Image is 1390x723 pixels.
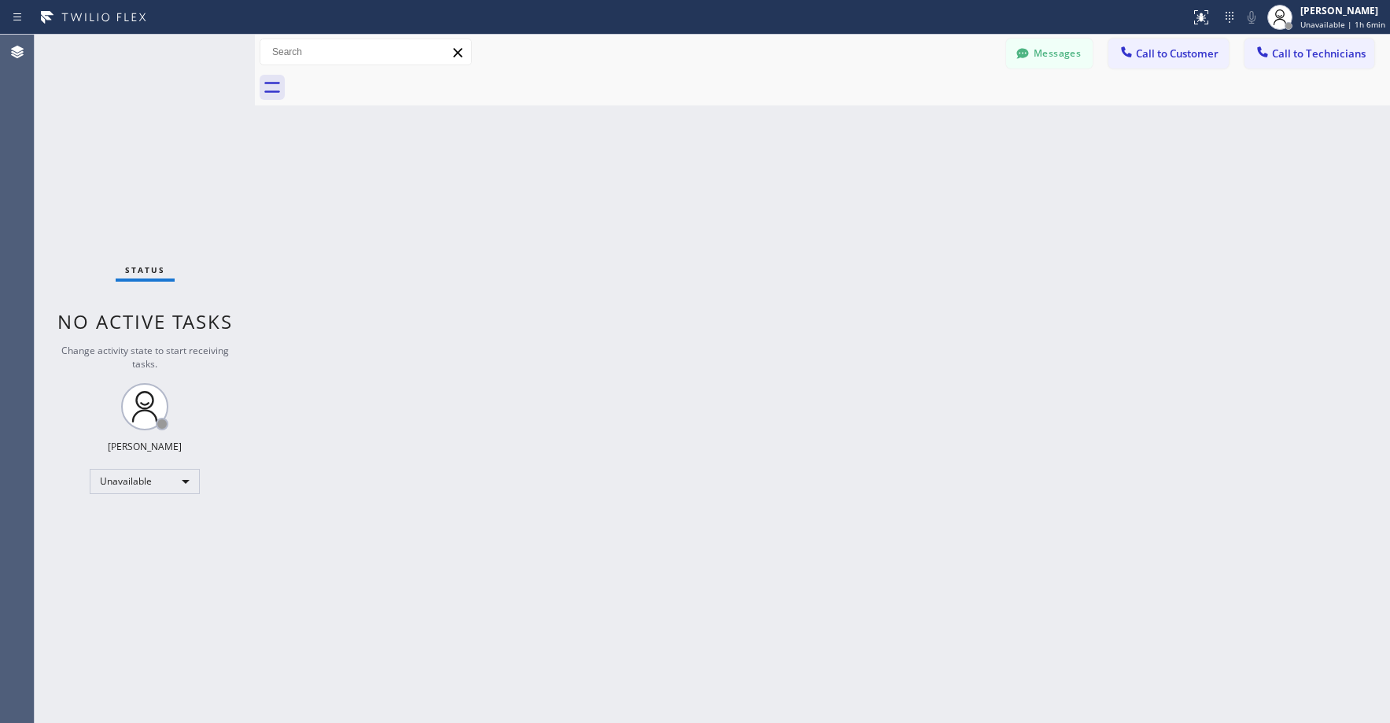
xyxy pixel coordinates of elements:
[1300,4,1385,17] div: [PERSON_NAME]
[57,308,233,334] span: No active tasks
[1244,39,1374,68] button: Call to Technicians
[1300,19,1385,30] span: Unavailable | 1h 6min
[1006,39,1093,68] button: Messages
[1272,46,1366,61] span: Call to Technicians
[1108,39,1229,68] button: Call to Customer
[125,264,165,275] span: Status
[90,469,200,494] div: Unavailable
[260,39,471,65] input: Search
[108,440,182,453] div: [PERSON_NAME]
[1136,46,1219,61] span: Call to Customer
[61,344,229,371] span: Change activity state to start receiving tasks.
[1241,6,1263,28] button: Mute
